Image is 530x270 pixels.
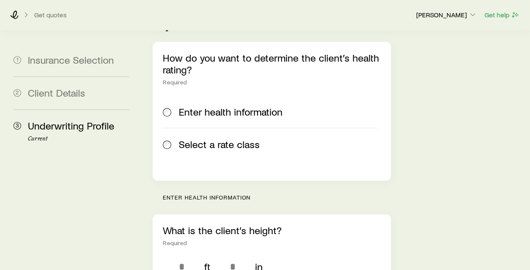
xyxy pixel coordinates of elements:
span: Insurance Selection [28,54,114,66]
p: [PERSON_NAME] [416,11,477,19]
button: [PERSON_NAME] [416,10,477,20]
p: What is the client’s height? [163,224,380,236]
span: Underwriting Profile [28,119,114,132]
span: Enter health information [179,106,282,118]
div: Required [163,79,380,86]
span: 3 [13,122,21,130]
input: Enter health information [163,108,171,116]
button: Get quotes [34,11,67,19]
input: Select a rate class [163,140,171,149]
button: Get help [484,10,520,20]
p: Enter health information [163,194,390,201]
span: Select a rate class [179,138,260,150]
p: Current [28,135,129,142]
p: How do you want to determine the client’s health rating? [163,52,380,76]
span: 1 [13,56,21,64]
span: Client Details [28,86,85,99]
span: 2 [13,89,21,97]
div: Required [163,240,380,246]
